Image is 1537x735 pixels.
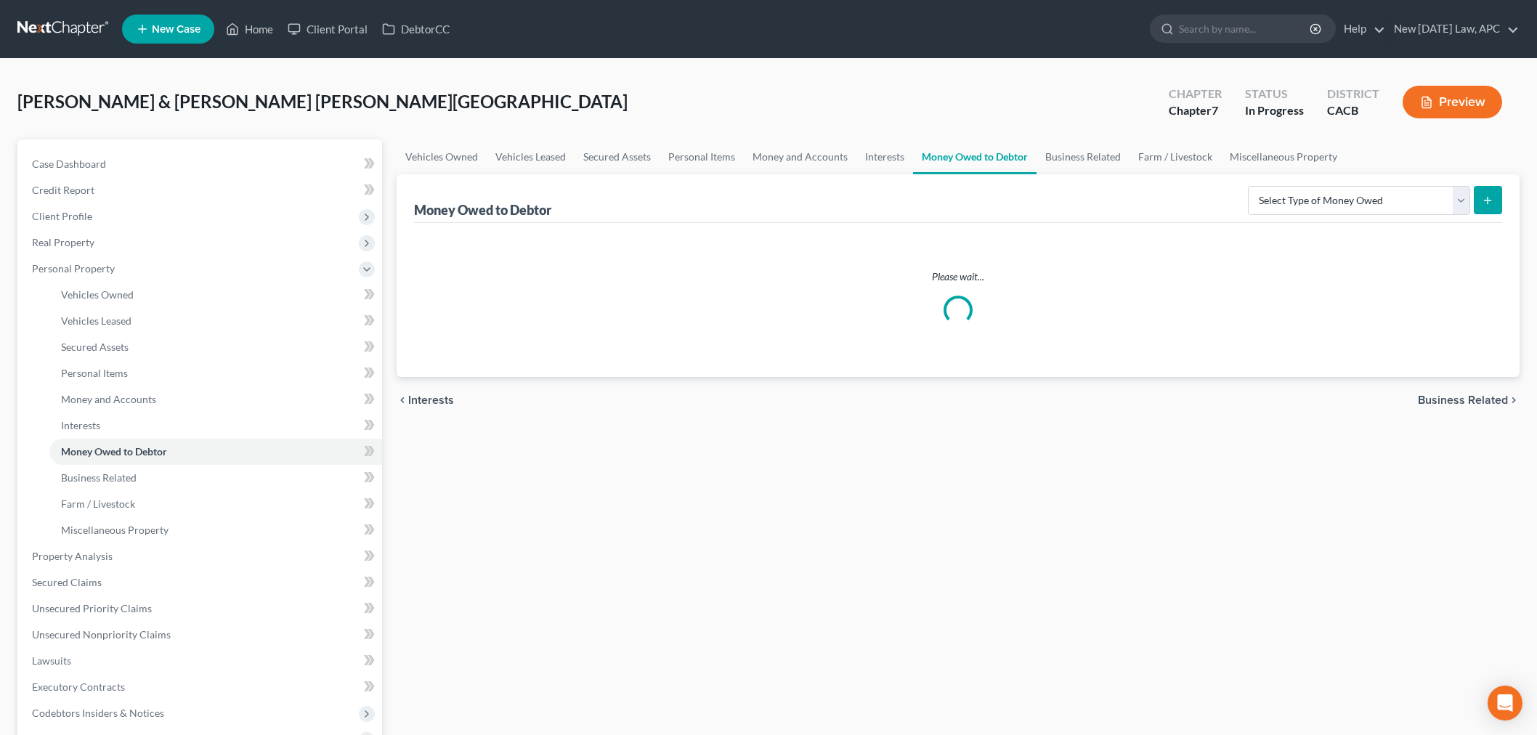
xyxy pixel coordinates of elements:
span: Unsecured Nonpriority Claims [32,628,171,641]
button: chevron_left Interests [397,394,454,406]
a: Property Analysis [20,543,382,569]
input: Search by name... [1179,15,1312,42]
a: Personal Items [49,360,382,386]
span: Lawsuits [32,654,71,667]
button: Business Related chevron_right [1418,394,1520,406]
a: Money Owed to Debtor [49,439,382,465]
span: Secured Claims [32,576,102,588]
a: Credit Report [20,177,382,203]
a: Help [1337,16,1385,42]
i: chevron_right [1508,394,1520,406]
a: Executory Contracts [20,674,382,700]
a: Vehicles Leased [49,308,382,334]
span: New Case [152,24,200,35]
a: Farm / Livestock [49,491,382,517]
a: Secured Assets [575,139,660,174]
div: In Progress [1245,102,1304,119]
span: Money Owed to Debtor [61,445,167,458]
i: chevron_left [397,394,408,406]
div: Chapter [1169,86,1222,102]
button: Preview [1403,86,1502,118]
span: Client Profile [32,210,92,222]
a: Interests [856,139,913,174]
span: Farm / Livestock [61,498,135,510]
a: DebtorCC [375,16,457,42]
span: Business Related [61,471,137,484]
a: Money and Accounts [744,139,856,174]
span: Vehicles Owned [61,288,134,301]
span: Secured Assets [61,341,129,353]
span: Real Property [32,236,94,248]
a: Miscellaneous Property [49,517,382,543]
a: Miscellaneous Property [1221,139,1346,174]
span: Personal Property [32,262,115,275]
div: Open Intercom Messenger [1488,686,1522,720]
span: Case Dashboard [32,158,106,170]
a: Money and Accounts [49,386,382,413]
a: Vehicles Owned [397,139,487,174]
div: Money Owed to Debtor [414,201,554,219]
span: Credit Report [32,184,94,196]
span: Property Analysis [32,550,113,562]
div: Chapter [1169,102,1222,119]
a: Secured Assets [49,334,382,360]
a: Home [219,16,280,42]
span: 7 [1212,103,1218,117]
div: CACB [1327,102,1379,119]
a: Vehicles Owned [49,282,382,308]
a: New [DATE] Law, APC [1387,16,1519,42]
span: Unsecured Priority Claims [32,602,152,614]
span: Interests [61,419,100,431]
a: Money Owed to Debtor [913,139,1037,174]
span: Interests [408,394,454,406]
a: Farm / Livestock [1130,139,1221,174]
span: [PERSON_NAME] & [PERSON_NAME] [PERSON_NAME][GEOGRAPHIC_DATA] [17,91,628,112]
a: Business Related [49,465,382,491]
div: District [1327,86,1379,102]
a: Lawsuits [20,648,382,674]
a: Secured Claims [20,569,382,596]
span: Codebtors Insiders & Notices [32,707,164,719]
a: Unsecured Priority Claims [20,596,382,622]
div: Status [1245,86,1304,102]
span: Personal Items [61,367,128,379]
span: Vehicles Leased [61,314,131,327]
a: Unsecured Nonpriority Claims [20,622,382,648]
a: Client Portal [280,16,375,42]
a: Interests [49,413,382,439]
a: Business Related [1037,139,1130,174]
span: Business Related [1418,394,1508,406]
a: Personal Items [660,139,744,174]
span: Money and Accounts [61,393,156,405]
a: Vehicles Leased [487,139,575,174]
a: Case Dashboard [20,151,382,177]
span: Executory Contracts [32,681,125,693]
p: Please wait... [426,269,1491,284]
span: Miscellaneous Property [61,524,169,536]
